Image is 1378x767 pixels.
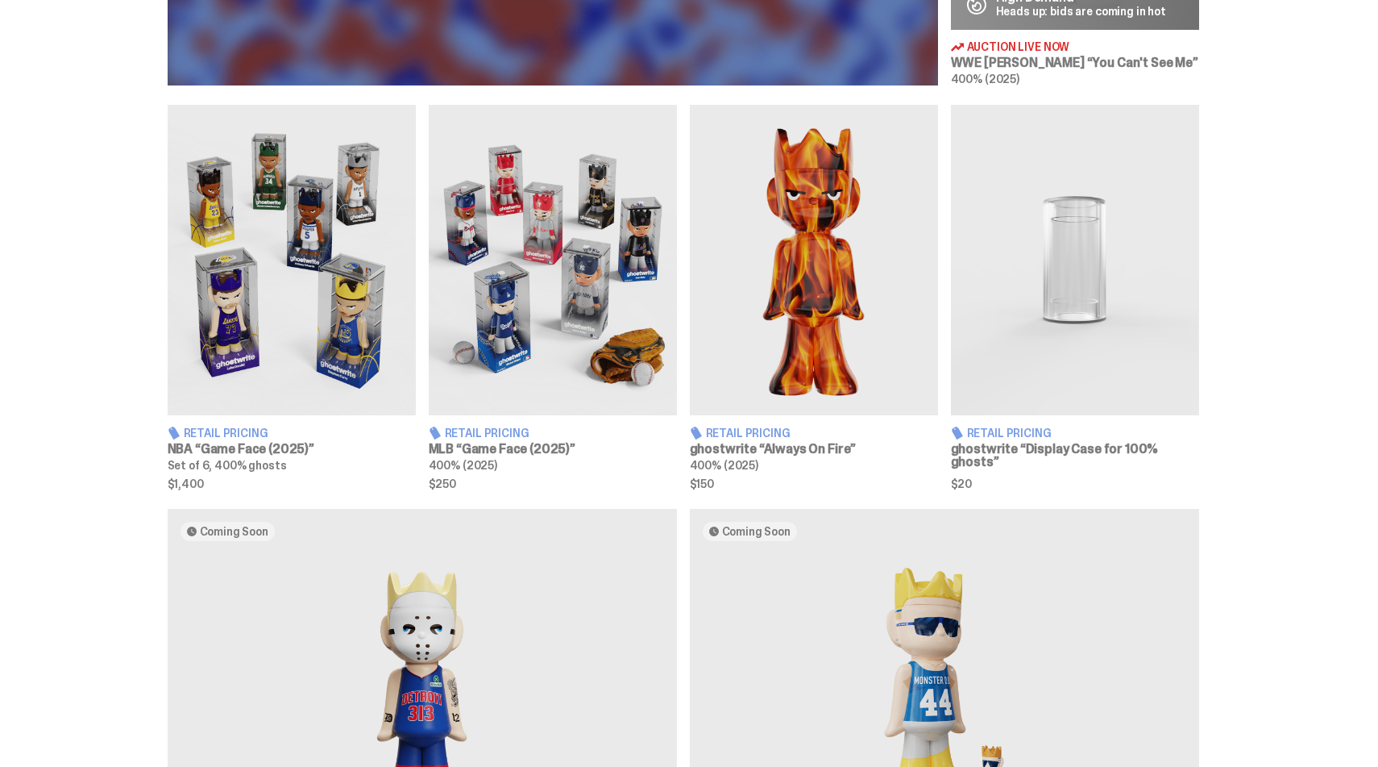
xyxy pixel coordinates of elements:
img: Game Face (2025) [168,105,416,415]
span: $20 [951,478,1199,490]
span: $150 [690,478,938,490]
a: Game Face (2025) Retail Pricing [168,105,416,489]
span: Retail Pricing [967,427,1052,439]
img: Display Case for 100% ghosts [951,105,1199,415]
a: Always On Fire Retail Pricing [690,105,938,489]
img: Game Face (2025) [429,105,677,415]
img: Always On Fire [690,105,938,415]
span: Coming Soon [722,525,791,538]
h3: MLB “Game Face (2025)” [429,443,677,456]
span: 400% (2025) [429,458,497,473]
a: Game Face (2025) Retail Pricing [429,105,677,489]
span: Set of 6, 400% ghosts [168,458,287,473]
p: Heads up: bids are coming in hot [996,6,1167,17]
span: Auction Live Now [967,41,1070,52]
span: $250 [429,478,677,490]
h3: WWE [PERSON_NAME] “You Can't See Me” [951,56,1199,69]
span: Retail Pricing [445,427,529,439]
span: Retail Pricing [184,427,268,439]
a: Display Case for 100% ghosts Retail Pricing [951,105,1199,489]
span: 400% (2025) [690,458,758,473]
span: 400% (2025) [951,72,1019,86]
span: Coming Soon [200,525,268,538]
h3: ghostwrite “Always On Fire” [690,443,938,456]
span: Retail Pricing [706,427,791,439]
span: $1,400 [168,478,416,490]
h3: ghostwrite “Display Case for 100% ghosts” [951,443,1199,469]
h3: NBA “Game Face (2025)” [168,443,416,456]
